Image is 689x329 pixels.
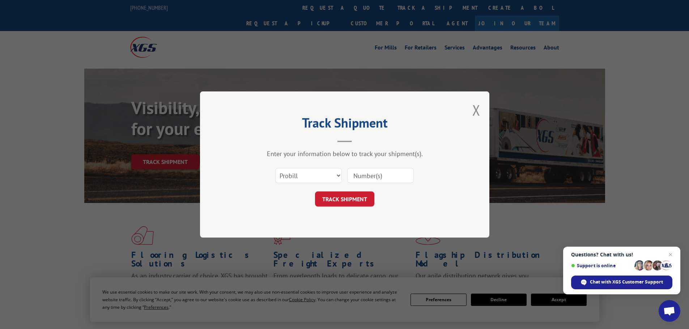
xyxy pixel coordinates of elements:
[571,276,672,289] div: Chat with XGS Customer Support
[315,191,374,207] button: TRACK SHIPMENT
[571,252,672,257] span: Questions? Chat with us!
[659,300,680,322] div: Open chat
[236,118,453,131] h2: Track Shipment
[472,100,480,120] button: Close modal
[666,250,675,259] span: Close chat
[236,150,453,158] div: Enter your information below to track your shipment(s).
[347,168,414,183] input: Number(s)
[571,263,632,268] span: Support is online
[590,279,663,285] span: Chat with XGS Customer Support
